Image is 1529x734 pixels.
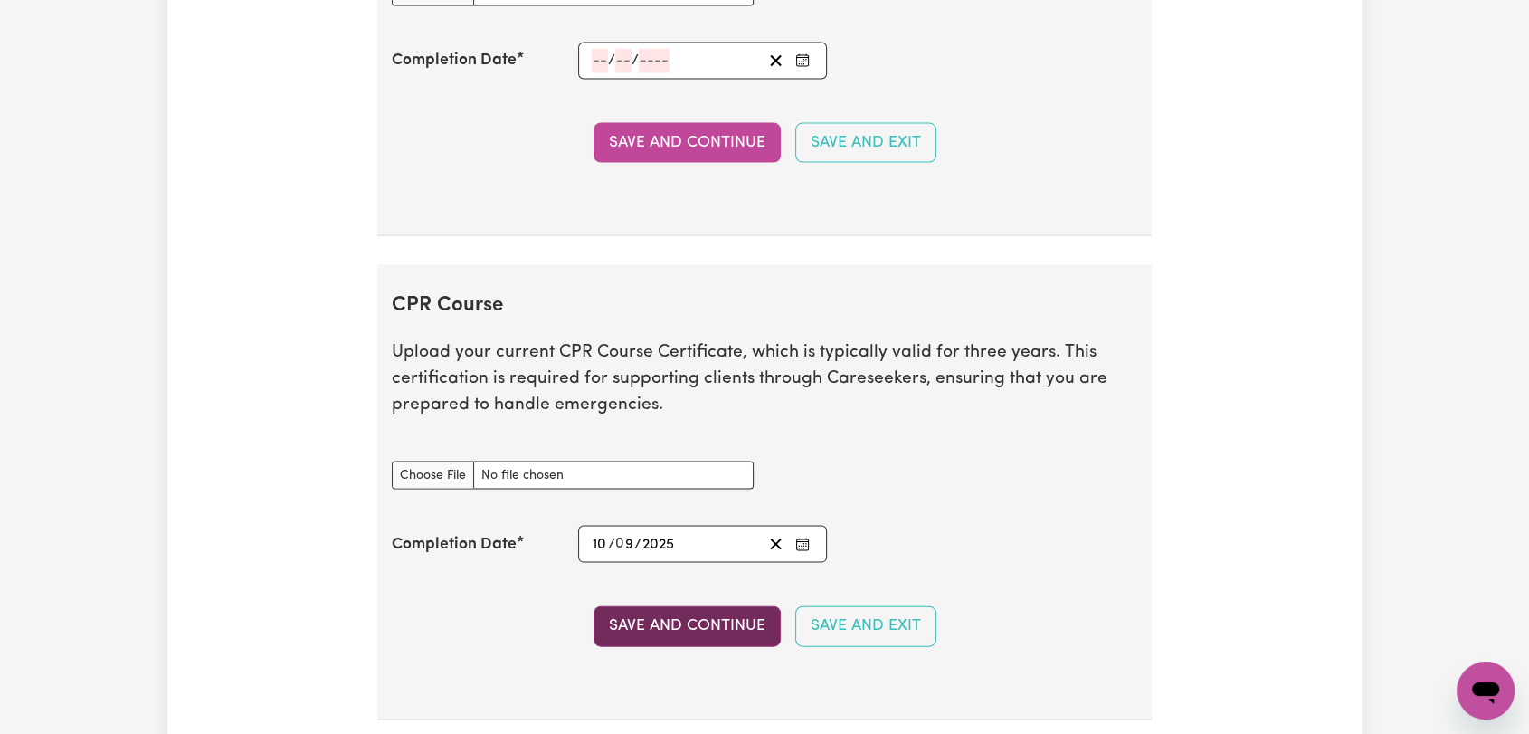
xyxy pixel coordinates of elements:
input: ---- [639,49,670,73]
span: / [608,52,615,69]
input: -- [592,49,608,73]
span: / [634,537,641,553]
span: / [608,537,615,553]
button: Enter the Completion Date of your First Aid Course [790,49,815,73]
p: Upload your current CPR Course Certificate, which is typically valid for three years. This certif... [392,340,1137,418]
button: Clear date [762,532,790,557]
span: 0 [615,538,624,552]
input: -- [592,532,608,557]
label: Completion Date [392,49,517,72]
span: / [632,52,639,69]
input: ---- [641,532,676,557]
button: Save and Exit [795,123,936,163]
button: Save and Continue [594,606,781,646]
button: Clear date [762,49,790,73]
iframe: Button to launch messaging window [1457,662,1515,720]
label: Completion Date [392,533,517,557]
button: Enter the Completion Date of your CPR Course [790,532,815,557]
input: -- [616,532,634,557]
h2: CPR Course [392,294,1137,319]
button: Save and Continue [594,123,781,163]
input: -- [615,49,632,73]
button: Save and Exit [795,606,936,646]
